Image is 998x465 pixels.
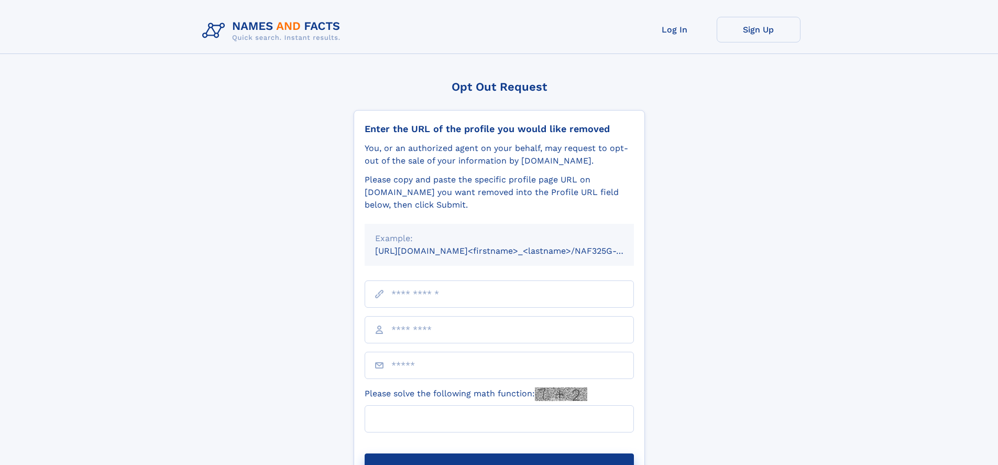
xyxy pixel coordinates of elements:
[375,246,654,256] small: [URL][DOMAIN_NAME]<firstname>_<lastname>/NAF325G-xxxxxxxx
[375,232,623,245] div: Example:
[365,174,634,211] div: Please copy and paste the specific profile page URL on [DOMAIN_NAME] you want removed into the Pr...
[717,17,800,42] a: Sign Up
[633,17,717,42] a: Log In
[365,123,634,135] div: Enter the URL of the profile you would like removed
[365,142,634,167] div: You, or an authorized agent on your behalf, may request to opt-out of the sale of your informatio...
[365,387,587,401] label: Please solve the following math function:
[354,80,645,93] div: Opt Out Request
[198,17,349,45] img: Logo Names and Facts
